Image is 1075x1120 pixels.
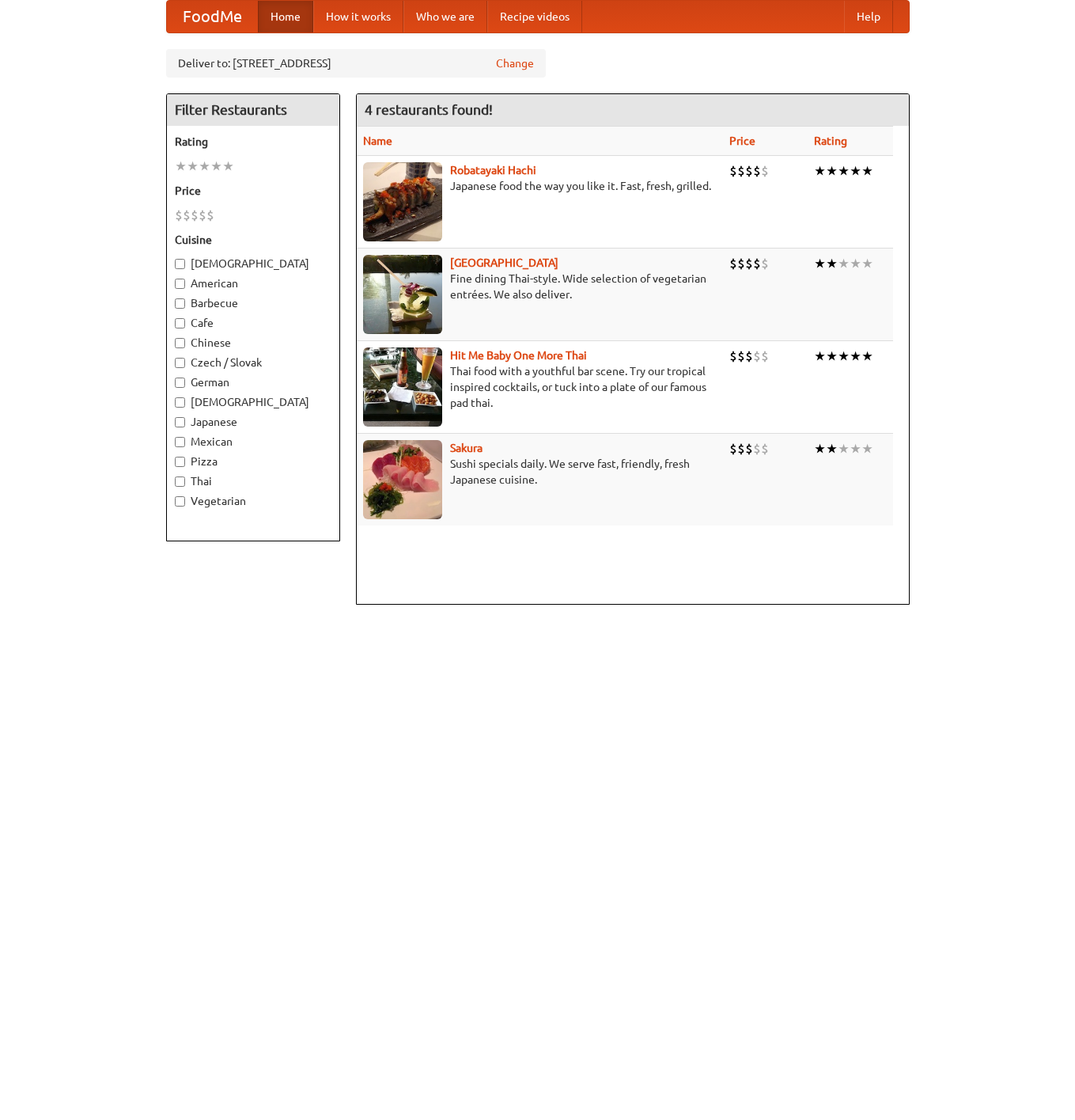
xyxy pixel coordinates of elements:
[175,318,185,328] input: Cafe
[753,255,761,272] li: $
[175,374,331,390] label: German
[838,347,850,365] li: ★
[850,440,861,457] li: ★
[167,1,258,32] a: FoodMe
[175,315,331,331] label: Cafe
[745,255,753,272] li: $
[175,232,331,248] h5: Cuisine
[363,135,392,147] a: Name
[450,164,536,177] a: Robatayaki Hachi
[222,158,234,175] li: ★
[861,347,873,365] li: ★
[166,49,546,78] div: Deliver to: [STREET_ADDRESS]
[753,347,761,365] li: $
[753,162,761,180] li: $
[753,440,761,457] li: $
[175,473,331,489] label: Thai
[814,135,847,147] a: Rating
[175,134,331,150] h5: Rating
[199,207,206,224] li: $
[745,162,753,180] li: $
[175,496,185,507] input: Vegetarian
[175,454,331,469] label: Pizza
[729,347,737,365] li: $
[175,275,331,291] label: American
[175,279,185,289] input: American
[838,255,850,272] li: ★
[450,256,558,269] a: [GEOGRAPHIC_DATA]
[175,355,331,370] label: Czech / Slovak
[450,349,587,362] a: Hit Me Baby One More Thai
[850,347,861,365] li: ★
[826,347,838,365] li: ★
[363,440,442,519] img: sakura.jpg
[737,255,745,272] li: $
[487,1,582,32] a: Recipe videos
[814,347,826,365] li: ★
[183,207,191,224] li: $
[737,347,745,365] li: $
[838,440,850,457] li: ★
[258,1,313,32] a: Home
[175,183,331,199] h5: Price
[729,135,755,147] a: Price
[729,255,737,272] li: $
[175,434,331,450] label: Mexican
[199,158,210,175] li: ★
[191,207,199,224] li: $
[175,394,331,410] label: [DEMOGRAPHIC_DATA]
[729,440,737,457] li: $
[450,442,483,454] a: Sakura
[175,414,331,430] label: Japanese
[826,440,838,457] li: ★
[175,397,185,408] input: [DEMOGRAPHIC_DATA]
[175,437,185,447] input: Mexican
[187,158,199,175] li: ★
[850,162,861,180] li: ★
[761,162,769,180] li: $
[175,378,185,388] input: German
[861,440,873,457] li: ★
[175,158,187,175] li: ★
[210,158,222,175] li: ★
[826,255,838,272] li: ★
[167,94,339,126] h4: Filter Restaurants
[175,295,331,311] label: Barbecue
[850,255,861,272] li: ★
[363,347,442,427] img: babythai.jpg
[496,55,534,71] a: Change
[363,456,717,488] p: Sushi specials daily. We serve fast, friendly, fresh Japanese cuisine.
[175,259,185,269] input: [DEMOGRAPHIC_DATA]
[363,255,442,334] img: satay.jpg
[761,255,769,272] li: $
[403,1,487,32] a: Who we are
[814,255,826,272] li: ★
[745,440,753,457] li: $
[761,347,769,365] li: $
[814,162,826,180] li: ★
[861,162,873,180] li: ★
[737,162,745,180] li: $
[745,347,753,365] li: $
[313,1,403,32] a: How it works
[175,335,331,351] label: Chinese
[737,440,745,457] li: $
[844,1,893,32] a: Help
[363,162,442,241] img: robatayaki.jpg
[175,358,185,368] input: Czech / Slovak
[175,298,185,309] input: Barbecue
[761,440,769,457] li: $
[175,417,185,427] input: Japanese
[838,162,850,180] li: ★
[175,476,185,487] input: Thai
[363,178,717,194] p: Japanese food the way you like it. Fast, fresh, grilled.
[175,256,331,271] label: [DEMOGRAPHIC_DATA]
[814,440,826,457] li: ★
[365,102,493,117] ng-pluralize: 4 restaurants found!
[206,207,214,224] li: $
[175,457,185,467] input: Pizza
